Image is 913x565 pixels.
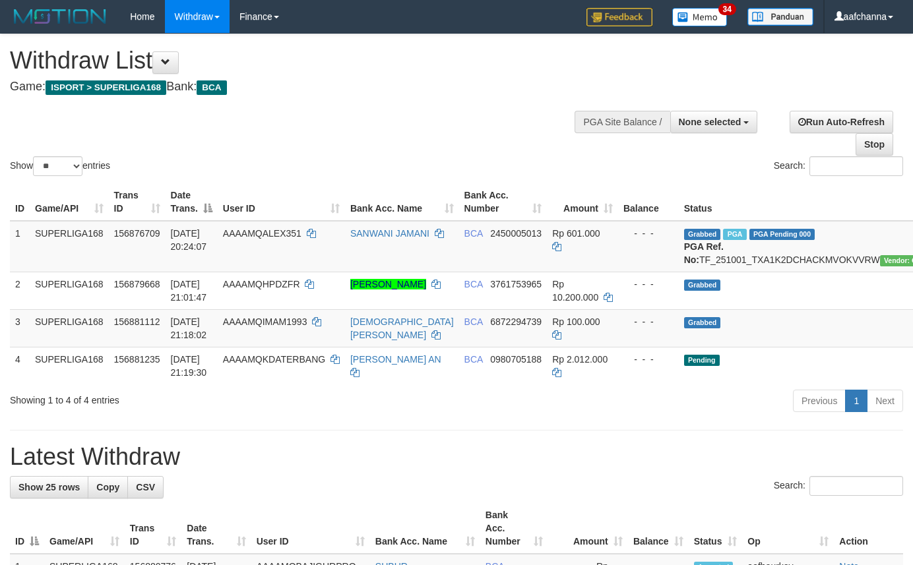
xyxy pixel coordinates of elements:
th: Bank Acc. Number: activate to sort column ascending [459,183,548,221]
span: Rp 10.200.000 [552,279,598,303]
td: SUPERLIGA168 [30,347,109,384]
th: Status: activate to sort column ascending [689,503,743,554]
h1: Latest Withdraw [10,444,903,470]
span: 156881112 [114,316,160,327]
th: Balance [618,183,679,221]
td: SUPERLIGA168 [30,221,109,272]
th: Game/API: activate to sort column ascending [30,183,109,221]
a: Stop [856,133,893,156]
span: Marked by aafsoycanthlai [723,229,746,240]
label: Show entries [10,156,110,176]
span: None selected [679,117,741,127]
span: Grabbed [684,280,721,291]
span: Show 25 rows [18,482,80,492]
th: Bank Acc. Number: activate to sort column ascending [480,503,548,554]
b: PGA Ref. No: [684,241,724,265]
span: Grabbed [684,317,721,328]
span: BCA [464,354,483,365]
a: Previous [793,390,846,412]
span: Copy [96,482,119,492]
span: Grabbed [684,229,721,240]
th: Bank Acc. Name: activate to sort column ascending [345,183,459,221]
div: Showing 1 to 4 of 4 entries [10,388,371,407]
span: 156876709 [114,228,160,239]
th: ID: activate to sort column descending [10,503,44,554]
label: Search: [774,476,903,496]
a: Run Auto-Refresh [790,111,893,133]
a: Next [867,390,903,412]
span: Copy 0980705188 to clipboard [490,354,542,365]
span: 156879668 [114,279,160,289]
span: [DATE] 21:19:30 [171,354,207,378]
span: BCA [464,228,483,239]
th: Op: activate to sort column ascending [742,503,834,554]
h4: Game: Bank: [10,80,596,94]
span: [DATE] 21:18:02 [171,316,207,340]
td: SUPERLIGA168 [30,309,109,347]
div: - - - [623,227,674,240]
span: Copy 2450005013 to clipboard [490,228,542,239]
th: Date Trans.: activate to sort column ascending [181,503,251,554]
span: 34 [718,3,736,15]
span: [DATE] 21:01:47 [171,279,207,303]
th: Amount: activate to sort column ascending [547,183,618,221]
th: User ID: activate to sort column ascending [218,183,345,221]
span: AAAAMQHPDZFR [223,279,300,289]
a: Copy [88,476,128,498]
th: Amount: activate to sort column ascending [548,503,628,554]
th: Date Trans.: activate to sort column descending [166,183,218,221]
span: Copy 6872294739 to clipboard [490,316,542,327]
a: CSV [127,476,164,498]
span: BCA [197,80,226,95]
th: User ID: activate to sort column ascending [251,503,370,554]
span: AAAAMQALEX351 [223,228,301,239]
div: - - - [623,315,674,328]
button: None selected [670,111,758,133]
th: Game/API: activate to sort column ascending [44,503,125,554]
a: [DEMOGRAPHIC_DATA][PERSON_NAME] [350,316,454,340]
th: Action [834,503,903,554]
th: Balance: activate to sort column ascending [628,503,689,554]
a: [PERSON_NAME] [350,279,426,289]
img: panduan.png [747,8,813,26]
span: Copy 3761753965 to clipboard [490,279,542,289]
a: 1 [845,390,867,412]
td: 2 [10,272,30,309]
div: - - - [623,278,674,291]
th: Trans ID: activate to sort column ascending [109,183,166,221]
span: Pending [684,355,720,366]
span: Rp 2.012.000 [552,354,608,365]
span: Rp 100.000 [552,316,600,327]
span: CSV [136,482,155,492]
img: MOTION_logo.png [10,7,110,26]
span: Rp 601.000 [552,228,600,239]
span: [DATE] 20:24:07 [171,228,207,252]
td: 3 [10,309,30,347]
span: PGA Pending [749,229,815,240]
h1: Withdraw List [10,47,596,74]
span: AAAAMQKDATERBANG [223,354,325,365]
span: BCA [464,279,483,289]
div: - - - [623,353,674,366]
td: SUPERLIGA168 [30,272,109,309]
span: BCA [464,316,483,327]
th: Bank Acc. Name: activate to sort column ascending [370,503,480,554]
a: SANWANI JAMANI [350,228,429,239]
a: Show 25 rows [10,476,88,498]
img: Button%20Memo.svg [672,8,728,26]
div: PGA Site Balance / [575,111,670,133]
a: [PERSON_NAME] AN [350,354,441,365]
td: 4 [10,347,30,384]
td: 1 [10,221,30,272]
span: 156881235 [114,354,160,365]
span: AAAAMQIMAM1993 [223,316,307,327]
input: Search: [809,476,903,496]
span: ISPORT > SUPERLIGA168 [46,80,166,95]
th: Trans ID: activate to sort column ascending [125,503,181,554]
th: ID [10,183,30,221]
select: Showentries [33,156,82,176]
img: Feedback.jpg [586,8,652,26]
label: Search: [774,156,903,176]
input: Search: [809,156,903,176]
